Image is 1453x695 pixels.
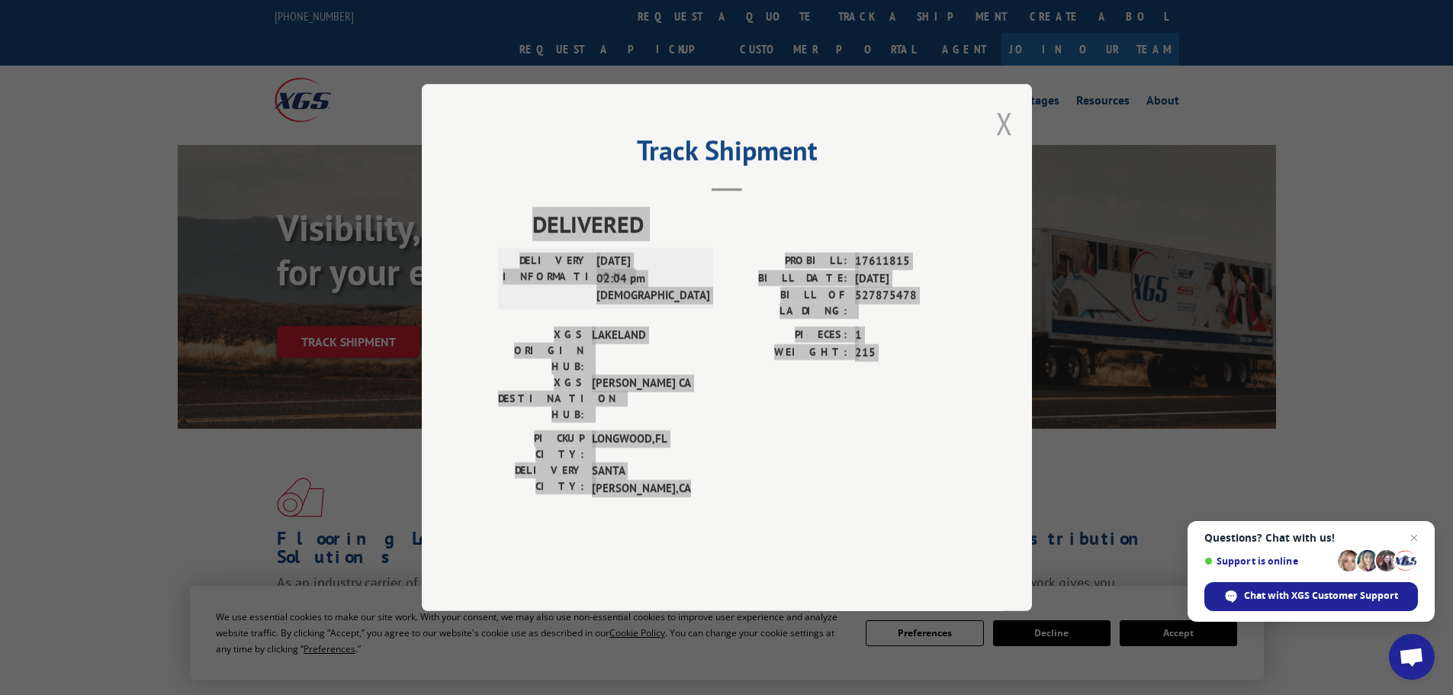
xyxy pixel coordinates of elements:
span: LONGWOOD , FL [592,430,695,462]
span: [PERSON_NAME] CA [592,375,695,423]
label: BILL DATE: [727,270,847,288]
label: DELIVERY INFORMATION: [503,253,589,304]
label: PIECES: [727,327,847,344]
span: SANTA [PERSON_NAME] , CA [592,462,695,497]
span: 527875478 [855,287,956,319]
span: [DATE] 02:04 pm [DEMOGRAPHIC_DATA] [596,253,699,304]
span: Close chat [1405,529,1423,547]
label: XGS ORIGIN HUB: [498,327,584,375]
label: PROBILL: [727,253,847,270]
span: 17611815 [855,253,956,270]
span: Support is online [1204,555,1332,567]
span: Chat with XGS Customer Support [1244,589,1398,603]
span: 215 [855,344,956,362]
label: PICKUP CITY: [498,430,584,462]
div: Chat with XGS Customer Support [1204,582,1418,611]
label: XGS DESTINATION HUB: [498,375,584,423]
div: Open chat [1389,634,1435,680]
span: [DATE] [855,270,956,288]
span: DELIVERED [532,207,956,241]
span: Questions? Chat with us! [1204,532,1418,544]
button: Close modal [996,103,1013,143]
label: DELIVERY CITY: [498,462,584,497]
label: WEIGHT: [727,344,847,362]
label: BILL OF LADING: [727,287,847,319]
span: 1 [855,327,956,344]
span: LAKELAND [592,327,695,375]
h2: Track Shipment [498,140,956,169]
